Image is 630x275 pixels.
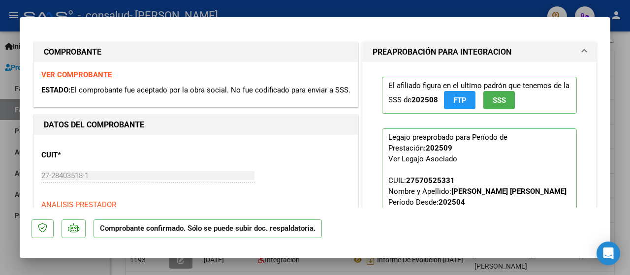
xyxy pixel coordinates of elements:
[426,144,452,153] strong: 202509
[451,187,567,196] strong: [PERSON_NAME] [PERSON_NAME]
[444,91,475,109] button: FTP
[373,46,511,58] h1: PREAPROBACIÓN PARA INTEGRACION
[44,120,144,129] strong: DATOS DEL COMPROBANTE
[94,219,322,239] p: Comprobante confirmado. Sólo se puede subir doc. respaldatoria.
[439,198,465,207] strong: 202504
[44,47,101,57] strong: COMPROBANTE
[363,62,596,267] div: PREAPROBACIÓN PARA INTEGRACION
[382,128,577,244] p: Legajo preaprobado para Período de Prestación:
[406,175,455,186] div: 27570525331
[453,96,467,105] span: FTP
[41,200,116,209] span: ANALISIS PRESTADOR
[388,176,567,239] span: CUIL: Nombre y Apellido: Período Desde: Período Hasta: Admite Dependencia:
[388,153,457,164] div: Ver Legajo Asociado
[41,70,112,79] a: VER COMPROBANTE
[493,96,506,105] span: SSS
[382,77,577,114] p: El afiliado figura en el ultimo padrón que tenemos de la SSS de
[41,150,134,161] p: CUIT
[41,86,70,94] span: ESTADO:
[70,86,350,94] span: El comprobante fue aceptado por la obra social. No fue codificado para enviar a SSS.
[597,242,620,265] div: Open Intercom Messenger
[411,95,438,104] strong: 202508
[363,42,596,62] mat-expansion-panel-header: PREAPROBACIÓN PARA INTEGRACION
[483,91,515,109] button: SSS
